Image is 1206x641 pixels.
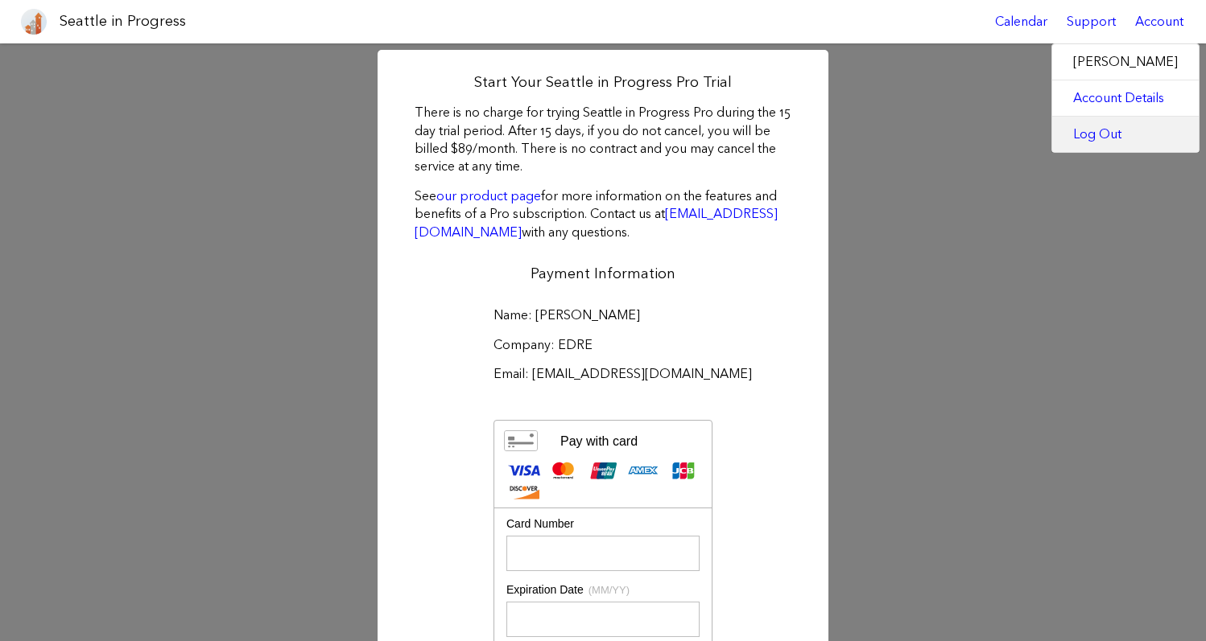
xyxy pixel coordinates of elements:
[415,72,791,92] h2: Start Your Seattle in Progress Pro Trial
[436,188,541,203] a: our product page
[589,584,630,596] span: (MM/YY)
[494,336,712,354] label: Company: EDRE
[21,9,47,35] img: favicon-96x96.png
[514,602,692,636] iframe: Secure Credit Card Frame - Expiration Date
[506,582,700,598] div: Expiration Date
[415,264,791,284] h2: Payment Information
[1052,44,1199,80] label: [PERSON_NAME]
[494,306,712,324] label: Name: [PERSON_NAME]
[415,187,791,241] p: See for more information on the features and benefits of a Pro subscription. Contact us at with a...
[1052,117,1199,152] a: Log Out
[60,11,186,31] h1: Seattle in Progress
[415,206,778,239] a: [EMAIL_ADDRESS][DOMAIN_NAME]
[506,516,700,532] div: Card Number
[1052,80,1199,116] a: Account Details
[415,104,791,176] p: There is no charge for trying Seattle in Progress Pro during the 15 day trial period. After 15 da...
[560,433,638,449] div: Pay with card
[514,536,692,570] iframe: Secure Credit Card Frame - Credit Card Number
[494,365,712,383] label: Email: [EMAIL_ADDRESS][DOMAIN_NAME]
